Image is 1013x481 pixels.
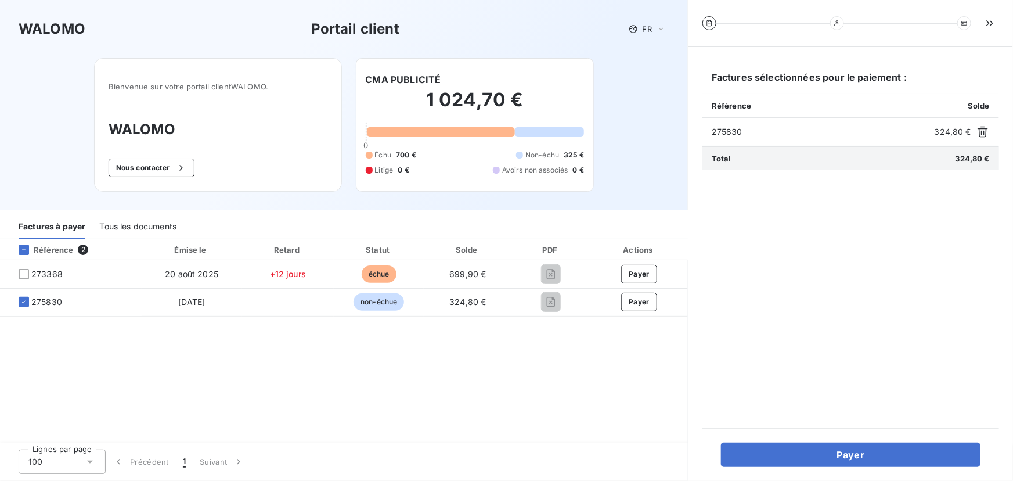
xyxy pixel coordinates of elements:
[244,244,332,256] div: Retard
[362,265,396,283] span: échue
[144,244,240,256] div: Émise le
[99,215,176,239] div: Tous les documents
[449,269,486,279] span: 699,90 €
[106,450,176,474] button: Précédent
[9,245,73,255] div: Référence
[31,296,62,308] span: 275830
[375,150,392,160] span: Échu
[935,126,971,138] span: 324,80 €
[336,244,421,256] div: Statut
[573,165,584,175] span: 0 €
[398,165,409,175] span: 0 €
[19,215,85,239] div: Factures à payer
[712,154,731,163] span: Total
[183,456,186,468] span: 1
[643,24,652,34] span: FR
[366,88,585,123] h2: 1 024,70 €
[109,119,327,140] h3: WALOMO
[109,82,327,91] span: Bienvenue sur votre portail client WALOMO .
[28,456,42,468] span: 100
[514,244,588,256] div: PDF
[375,165,394,175] span: Litige
[193,450,251,474] button: Suivant
[31,268,63,280] span: 273368
[593,244,686,256] div: Actions
[176,450,193,474] button: 1
[564,150,584,160] span: 325 €
[621,265,657,283] button: Payer
[109,159,194,177] button: Nous contacter
[956,154,990,163] span: 324,80 €
[621,293,657,311] button: Payer
[165,269,218,279] span: 20 août 2025
[449,297,486,307] span: 324,80 €
[712,126,930,138] span: 275830
[968,101,990,110] span: Solde
[178,297,206,307] span: [DATE]
[702,70,999,94] h6: Factures sélectionnées pour le paiement :
[396,150,416,160] span: 700 €
[712,101,751,110] span: Référence
[363,141,368,150] span: 0
[270,269,306,279] span: +12 jours
[721,443,980,467] button: Payer
[19,19,85,40] h3: WALOMO
[502,165,568,175] span: Avoirs non associés
[78,245,88,255] span: 2
[426,244,509,256] div: Solde
[311,19,399,40] h3: Portail client
[366,73,441,87] h6: CMA PUBLICITÉ
[525,150,559,160] span: Non-échu
[354,293,404,311] span: non-échue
